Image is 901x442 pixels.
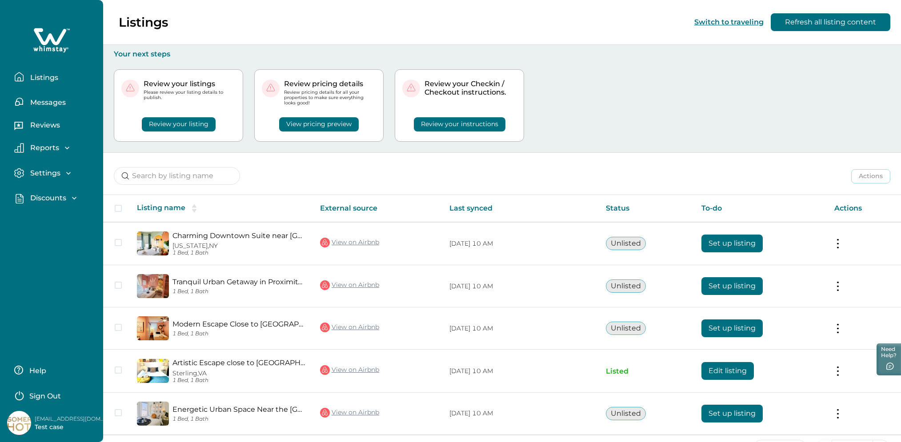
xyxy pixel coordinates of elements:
[284,90,376,106] p: Review pricing details for all your properties to make sure everything looks good!
[172,416,306,422] p: 1 Bed, 1 Bath
[701,362,754,380] button: Edit listing
[320,279,379,291] a: View on Airbnb
[449,409,592,418] p: [DATE] 10 AM
[172,358,306,367] a: Artistic Escape close to [GEOGRAPHIC_DATA] & Convention
[449,282,592,291] p: [DATE] 10 AM
[28,143,59,152] p: Reports
[144,80,236,88] p: Review your listings
[694,195,827,222] th: To-do
[14,143,96,153] button: Reports
[279,117,359,131] button: View pricing preview
[172,278,306,286] a: Tranquil Urban Getaway in Proximity to Gaslamp
[172,250,306,256] p: 1 Bed, 1 Bath
[320,407,379,418] a: View on Airbnb
[137,231,169,255] img: propertyImage_Charming Downtown Suite near Convention Center
[827,195,901,222] th: Actions
[172,370,306,377] p: Sterling, VA
[14,93,96,111] button: Messages
[29,392,61,401] p: Sign Out
[14,168,96,178] button: Settings
[142,117,216,131] button: Review your listing
[414,117,505,131] button: Review your instructions
[28,169,60,178] p: Settings
[172,405,306,414] a: Energetic Urban Space Near the [GEOGRAPHIC_DATA]
[442,195,599,222] th: Last synced
[28,98,66,107] p: Messages
[137,359,169,383] img: propertyImage_Artistic Escape close to Balboa Park & Convention
[114,167,240,185] input: Search by listing name
[449,239,592,248] p: [DATE] 10 AM
[114,50,890,59] p: Your next steps
[313,195,442,222] th: External source
[14,361,93,379] button: Help
[137,402,169,426] img: propertyImage_Energetic Urban Space Near the Gaslamp District
[449,367,592,376] p: [DATE] 10 AM
[851,169,890,183] button: Actions
[172,288,306,295] p: 1 Bed, 1 Bath
[771,13,890,31] button: Refresh all listing content
[14,68,96,86] button: Listings
[701,319,763,337] button: Set up listing
[320,237,379,248] a: View on Airbnb
[28,121,60,130] p: Reviews
[144,90,236,100] p: Please review your listing details to publish.
[694,18,764,26] button: Switch to traveling
[606,279,646,293] button: Unlisted
[130,195,313,222] th: Listing name
[137,274,169,298] img: propertyImage_Tranquil Urban Getaway in Proximity to Gaslamp
[606,367,687,376] p: Listed
[7,411,31,435] img: Whimstay Host
[701,405,763,422] button: Set up listing
[137,316,169,340] img: propertyImage_Modern Escape Close to Little Italy
[172,242,306,250] p: [US_STATE], NY
[14,193,96,203] button: Discounts
[449,324,592,333] p: [DATE] 10 AM
[14,118,96,135] button: Reviews
[701,277,763,295] button: Set up listing
[172,231,306,240] a: Charming Downtown Suite near [GEOGRAPHIC_DATA]
[606,237,646,250] button: Unlisted
[28,194,66,203] p: Discounts
[172,377,306,384] p: 1 Bed, 1 Bath
[320,322,379,333] a: View on Airbnb
[28,73,58,82] p: Listings
[424,80,517,97] p: Review your Checkin / Checkout instructions.
[172,331,306,337] p: 1 Bed, 1 Bath
[606,407,646,420] button: Unlisted
[119,15,168,30] p: Listings
[599,195,694,222] th: Status
[14,386,93,404] button: Sign Out
[35,414,106,423] p: [EMAIL_ADDRESS][DOMAIN_NAME]
[284,80,376,88] p: Review pricing details
[701,235,763,252] button: Set up listing
[606,322,646,335] button: Unlisted
[185,204,203,213] button: sorting
[27,366,46,375] p: Help
[35,423,106,432] p: Test case
[320,364,379,376] a: View on Airbnb
[172,320,306,328] a: Modern Escape Close to [GEOGRAPHIC_DATA]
